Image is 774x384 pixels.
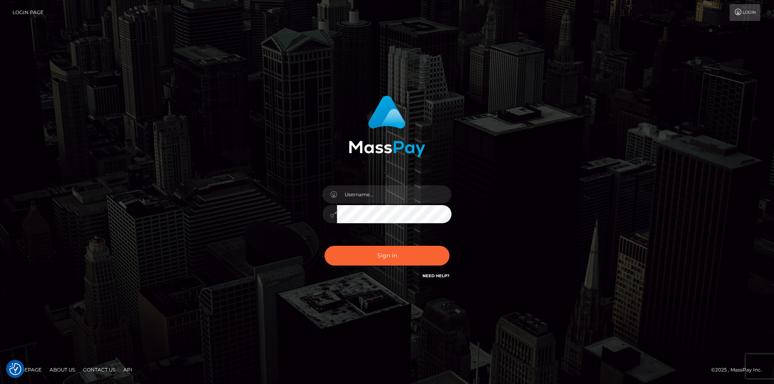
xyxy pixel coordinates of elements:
[730,4,760,21] a: Login
[80,363,119,376] a: Contact Us
[9,363,45,376] a: Homepage
[120,363,135,376] a: API
[711,365,768,374] div: © 2025 , MassPay Inc.
[349,95,425,157] img: MassPay Login
[9,363,21,375] button: Consent Preferences
[9,363,21,375] img: Revisit consent button
[12,4,44,21] a: Login Page
[46,363,78,376] a: About Us
[422,273,449,278] a: Need Help?
[325,246,449,266] button: Sign in
[337,185,451,203] input: Username...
